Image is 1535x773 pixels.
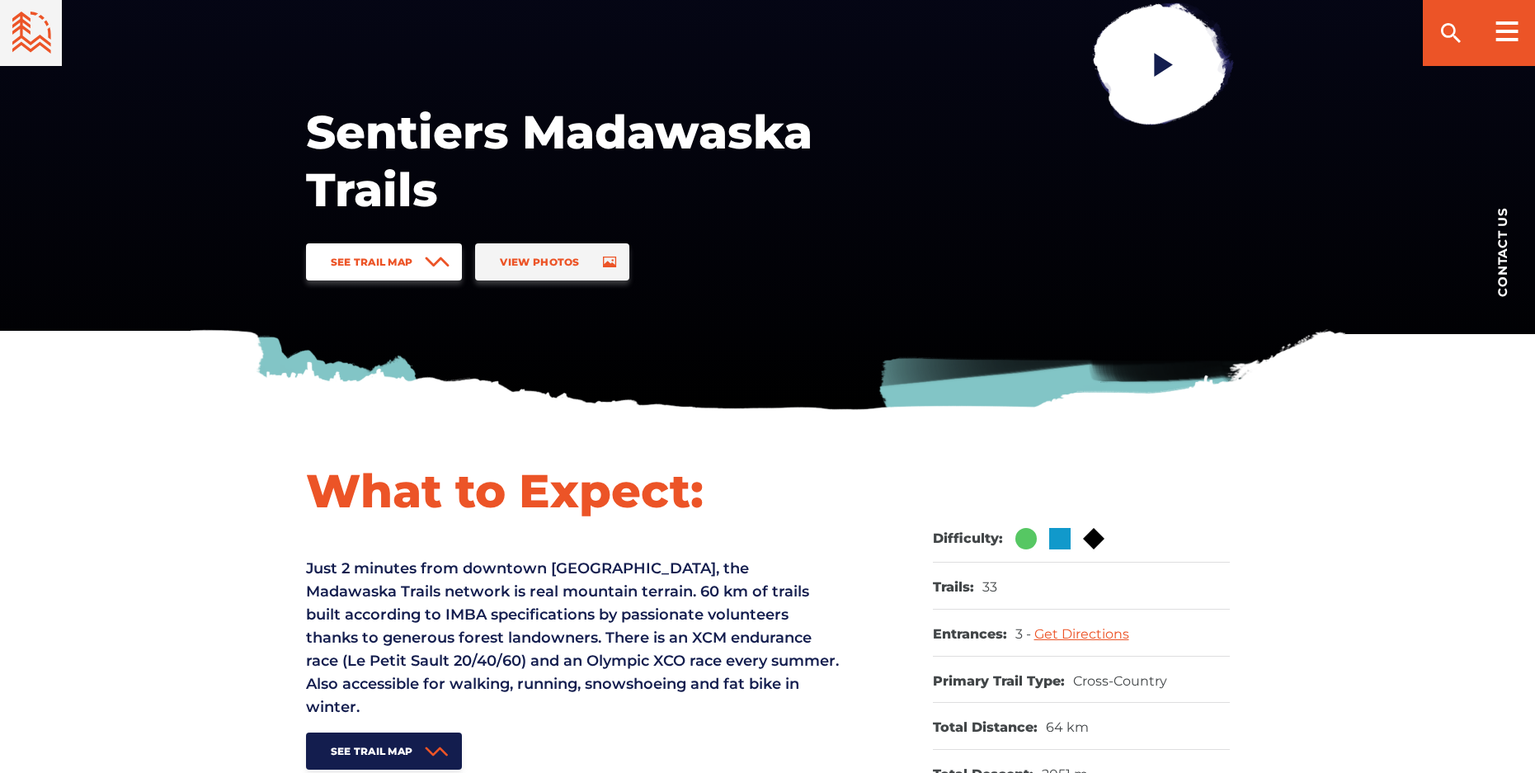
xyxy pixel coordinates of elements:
[306,733,463,770] a: See Trail Map
[1049,528,1071,549] img: Blue Square
[1148,49,1178,79] ion-icon: play
[1034,626,1129,642] a: Get Directions
[331,745,413,757] span: See Trail Map
[306,103,834,219] h1: Sentiers Madawaska Trails
[1046,719,1089,737] dd: 64 km
[933,626,1007,643] dt: Entrances:
[1083,528,1104,549] img: Black Diamond
[1496,207,1509,297] span: Contact us
[475,243,629,280] a: View Photos
[933,719,1038,737] dt: Total Distance:
[500,256,579,268] span: View Photos
[933,673,1065,691] dt: Primary Trail Type:
[306,243,463,280] a: See Trail Map
[1015,528,1037,549] img: Green Circle
[933,579,974,596] dt: Trails:
[1438,20,1464,46] ion-icon: search
[1469,181,1535,322] a: Contact us
[982,579,997,596] dd: 33
[331,256,413,268] span: See Trail Map
[1015,626,1034,642] span: 3
[1073,673,1167,691] dd: Cross-Country
[933,530,1003,548] dt: Difficulty:
[306,462,842,520] h1: What to Expect:
[306,559,839,716] span: Just 2 minutes from downtown [GEOGRAPHIC_DATA], the Madawaska Trails network is real mountain ter...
